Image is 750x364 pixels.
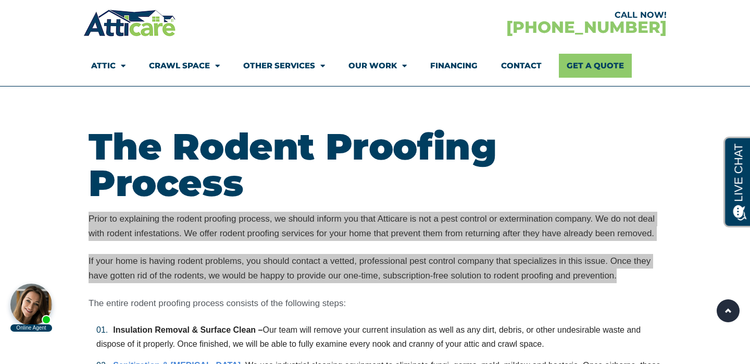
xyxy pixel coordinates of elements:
[430,54,478,78] a: Financing
[243,54,325,78] a: Other Services
[96,323,661,351] li: Our team will remove your current insulation as well as any dirt, debris, or other undesirable wa...
[89,296,661,311] p: The entire rodent proofing process consists of the following steps:
[91,54,126,78] a: Attic
[26,8,84,21] span: Opens a chat window
[149,54,220,78] a: Crawl Space
[348,54,407,78] a: Our Work
[501,54,542,78] a: Contact
[89,254,661,283] p: If your home is having rodent problems, you should contact a vetted, professional pest control co...
[89,128,661,201] h2: The Rodent Proofing Process
[375,11,667,19] div: CALL NOW!
[89,212,661,241] p: Prior to explaining the rodent proofing process, we should inform you that Atticare is not a pest...
[559,54,632,78] a: Get A Quote
[113,325,262,334] strong: Insulation Removal & Surface Clean –
[91,54,659,78] nav: Menu
[5,281,57,333] iframe: Chat Invitation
